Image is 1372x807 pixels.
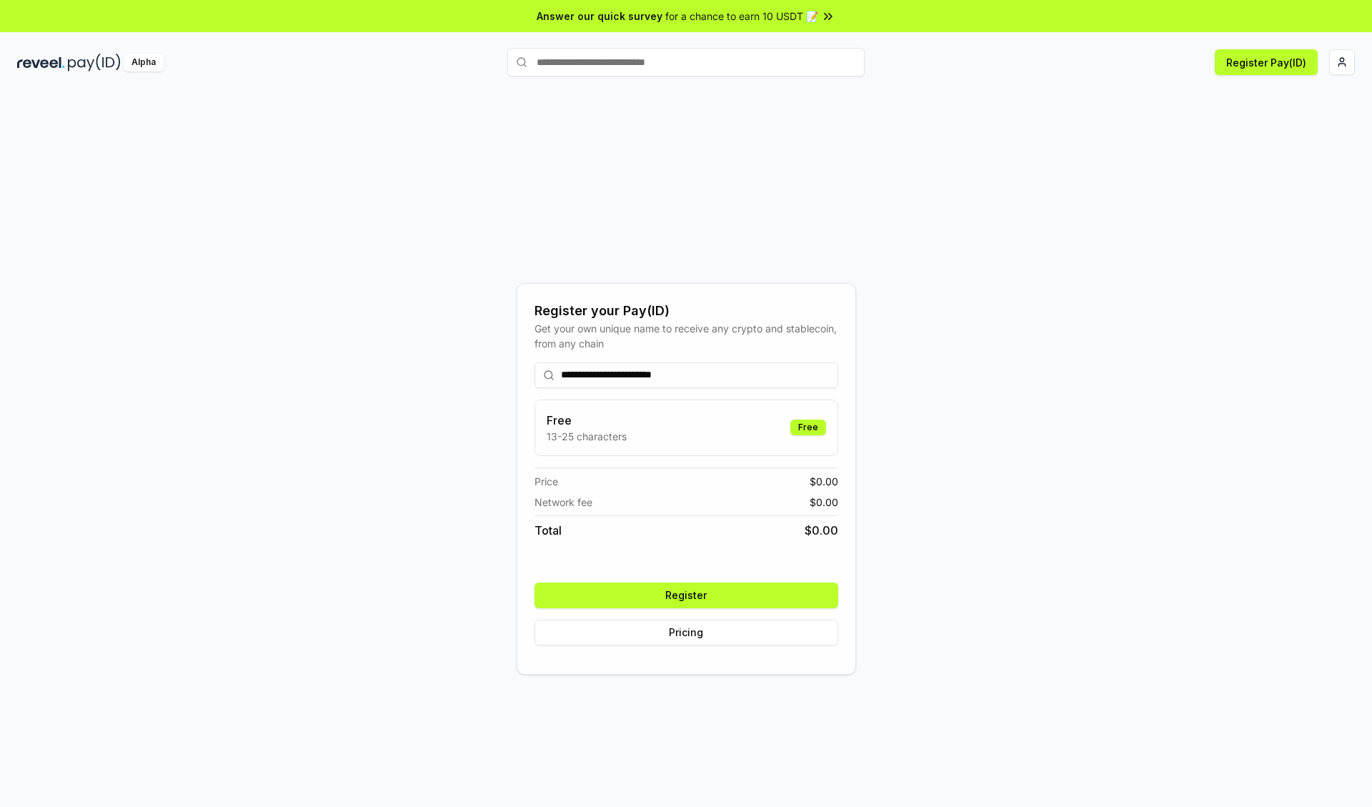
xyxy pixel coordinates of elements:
[535,620,838,645] button: Pricing
[68,54,121,71] img: pay_id
[17,54,65,71] img: reveel_dark
[547,412,627,429] h3: Free
[537,9,662,24] span: Answer our quick survey
[535,495,592,510] span: Network fee
[790,420,826,435] div: Free
[665,9,818,24] span: for a chance to earn 10 USDT 📝
[535,301,838,321] div: Register your Pay(ID)
[547,429,627,444] p: 13-25 characters
[810,495,838,510] span: $ 0.00
[1215,49,1318,75] button: Register Pay(ID)
[810,474,838,489] span: $ 0.00
[535,321,838,351] div: Get your own unique name to receive any crypto and stablecoin, from any chain
[535,522,562,539] span: Total
[535,474,558,489] span: Price
[535,583,838,608] button: Register
[805,522,838,539] span: $ 0.00
[124,54,164,71] div: Alpha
